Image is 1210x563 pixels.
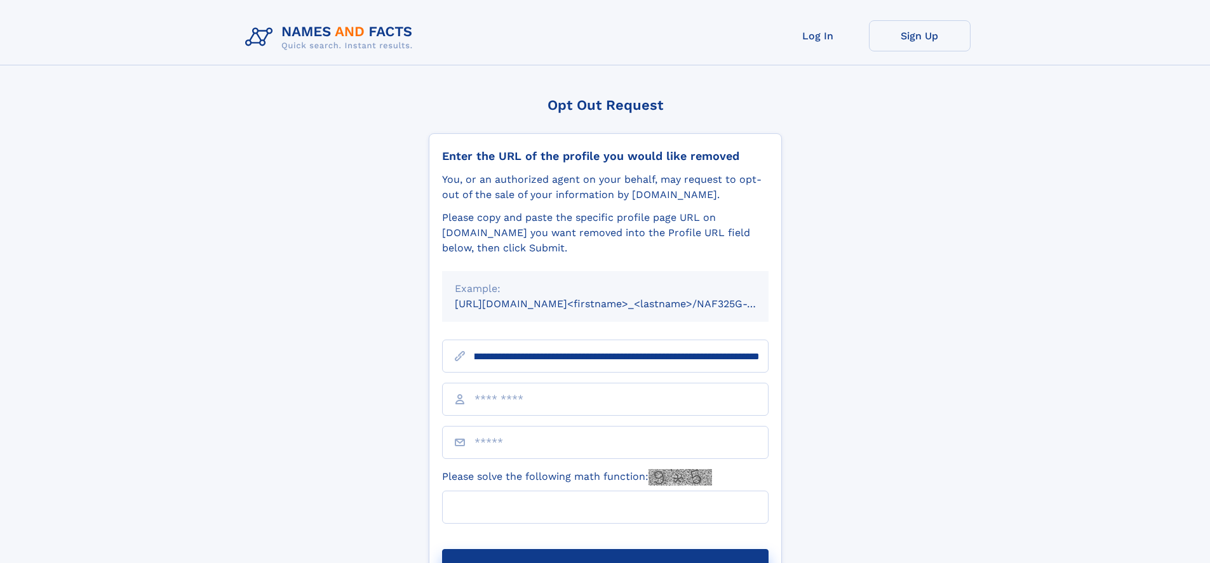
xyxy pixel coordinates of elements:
[429,97,782,113] div: Opt Out Request
[442,172,769,202] div: You, or an authorized agent on your behalf, may request to opt-out of the sale of your informatio...
[455,281,756,296] div: Example:
[442,469,712,486] label: Please solve the following math function:
[767,20,869,51] a: Log In
[442,149,769,163] div: Enter the URL of the profile you would like removed
[240,20,423,55] img: Logo Names and Facts
[869,20,971,51] a: Sign Up
[455,298,793,310] small: [URL][DOMAIN_NAME]<firstname>_<lastname>/NAF325G-xxxxxxxx
[442,210,769,256] div: Please copy and paste the specific profile page URL on [DOMAIN_NAME] you want removed into the Pr...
